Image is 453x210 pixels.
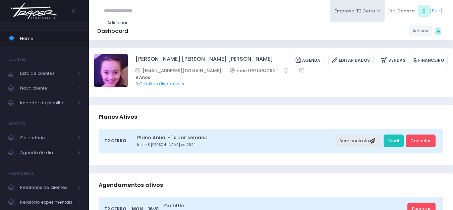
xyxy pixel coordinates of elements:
[104,17,131,28] a: Adicionar
[135,81,184,87] a: 0 Créditos disponíveis
[292,55,324,66] a: Agenda
[432,7,440,14] a: Sair
[406,135,436,147] a: Cancelar
[135,74,439,81] span: 9 Anos
[409,25,432,37] a: Actions
[432,24,445,37] div: Quick actions
[8,117,25,130] h4: Agenda
[20,148,74,157] span: Agenda do dia
[384,135,404,147] a: Vindi
[94,54,128,89] label: Alterar foto de perfil
[328,55,374,66] a: Editar Dados
[20,134,74,142] span: Calendário
[20,69,74,78] span: Lista de clientes
[20,34,80,43] span: Home
[335,135,381,147] div: Sem contrato
[137,134,333,141] a: Plano Anual - 1x por semana
[164,202,405,209] a: Ga Little
[99,107,137,126] h3: Planos Ativos
[20,99,74,107] span: Importar da planilha
[97,28,128,35] h5: Dashboard
[418,5,430,17] span: S
[378,55,409,66] a: Vendas
[20,183,74,192] span: Relatórios de clientes
[8,53,26,66] h4: Clientes
[135,67,221,74] a: [EMAIL_ADDRESS][DOMAIN_NAME]
[20,198,74,207] span: Relatório experimentais
[137,142,333,148] small: Início 8 [PERSON_NAME] de 2024
[135,55,273,66] a: [PERSON_NAME] [PERSON_NAME] [PERSON_NAME]
[104,138,126,144] span: T2 Cerro
[20,84,74,93] span: Novo cliente
[230,67,275,74] a: mãe 11971494292
[397,8,415,14] span: Debora
[8,167,33,180] h4: Relatórios
[99,175,163,195] h3: Agendamentos ativos
[410,55,448,66] a: Financeiro
[385,3,445,18] div: [ ]
[387,8,396,14] span: Olá,
[94,54,128,87] img: Bianca Levy Siqueira Rezende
